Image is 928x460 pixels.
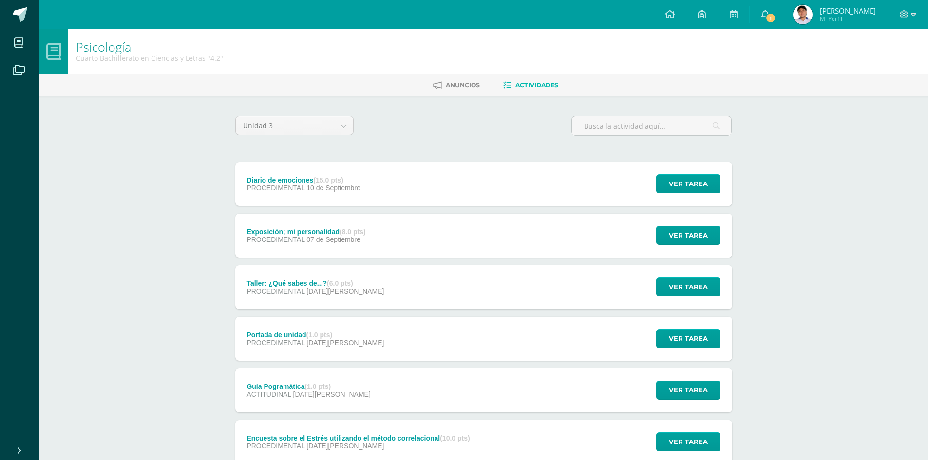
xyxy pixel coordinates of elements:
[656,226,720,245] button: Ver tarea
[572,116,731,135] input: Busca la actividad aquí...
[306,339,384,347] span: [DATE][PERSON_NAME]
[306,236,360,243] span: 07 de Septiembre
[246,184,304,192] span: PROCEDIMENTAL
[340,228,366,236] strong: (8.0 pts)
[246,176,360,184] div: Diario de emociones
[246,390,291,398] span: ACTITUDINAL
[669,433,708,451] span: Ver tarea
[656,329,720,348] button: Ver tarea
[669,226,708,244] span: Ver tarea
[246,236,304,243] span: PROCEDIMENTAL
[820,6,876,16] span: [PERSON_NAME]
[313,176,343,184] strong: (15.0 pts)
[246,434,470,442] div: Encuesta sobre el Estrés utilizando el método correlacional
[306,442,384,450] span: [DATE][PERSON_NAME]
[440,434,470,442] strong: (10.0 pts)
[246,228,365,236] div: Exposición; mi personalidad
[765,13,776,23] span: 1
[515,81,558,89] span: Actividades
[236,116,353,135] a: Unidad 3
[656,432,720,451] button: Ver tarea
[306,287,384,295] span: [DATE][PERSON_NAME]
[669,330,708,348] span: Ver tarea
[76,54,223,63] div: Cuarto Bachillerato en Ciencias y Letras '4.2'
[246,383,370,390] div: Guía Pogramática
[76,40,223,54] h1: Psicología
[669,278,708,296] span: Ver tarea
[656,381,720,400] button: Ver tarea
[306,331,333,339] strong: (1.0 pts)
[246,279,384,287] div: Taller: ¿Qué sabes de...?
[503,77,558,93] a: Actividades
[446,81,480,89] span: Anuncios
[304,383,331,390] strong: (1.0 pts)
[669,381,708,399] span: Ver tarea
[293,390,371,398] span: [DATE][PERSON_NAME]
[243,116,327,135] span: Unidad 3
[246,442,304,450] span: PROCEDIMENTAL
[306,184,360,192] span: 10 de Septiembre
[820,15,876,23] span: Mi Perfil
[433,77,480,93] a: Anuncios
[327,279,353,287] strong: (6.0 pts)
[246,339,304,347] span: PROCEDIMENTAL
[656,174,720,193] button: Ver tarea
[76,38,131,55] a: Psicología
[793,5,813,24] img: ebe64d009da3eabf77deee778fdb457a.png
[246,331,384,339] div: Portada de unidad
[669,175,708,193] span: Ver tarea
[656,277,720,296] button: Ver tarea
[246,287,304,295] span: PROCEDIMENTAL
